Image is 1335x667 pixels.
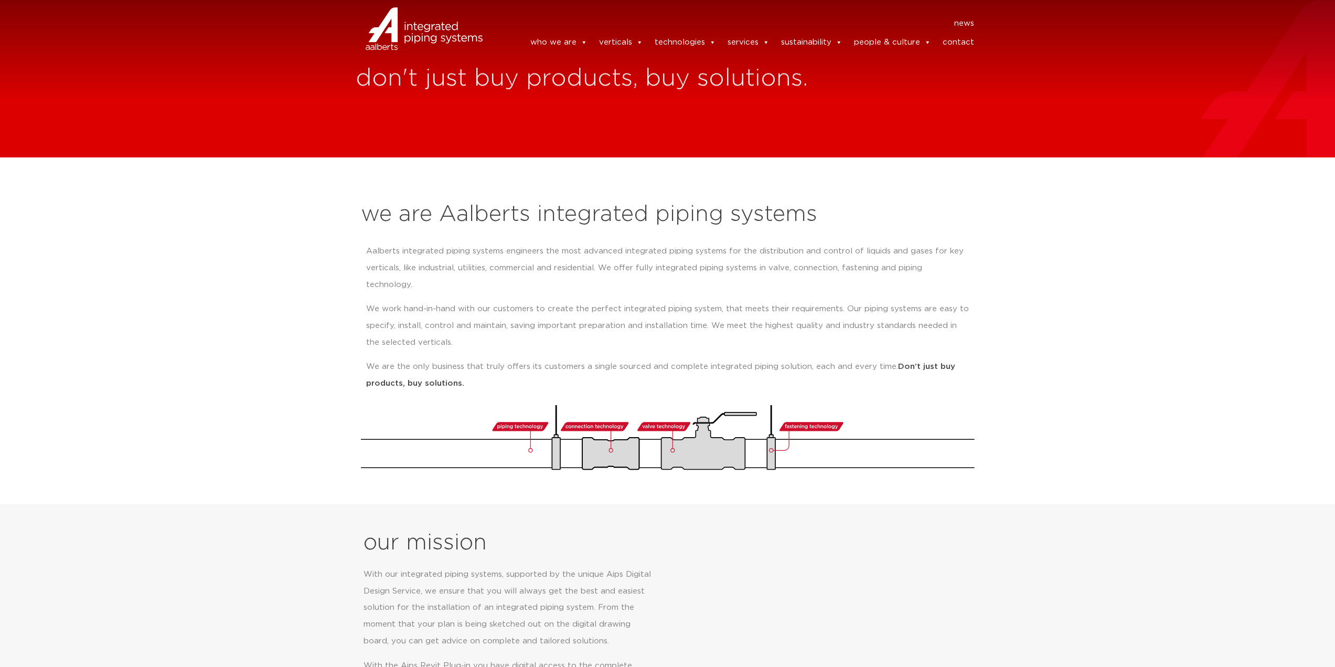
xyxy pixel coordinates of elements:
[498,15,975,32] nav: Menu
[655,32,716,53] a: technologies
[599,32,643,53] a: verticals
[366,358,969,392] p: We are the only business that truly offers its customers a single sourced and complete integrated...
[530,32,588,53] a: who we are
[364,566,656,650] p: With our integrated piping systems, supported by the unique Aips Digital Design Service, we ensur...
[854,32,931,53] a: people & culture
[366,301,969,351] p: We work hand-in-hand with our customers to create the perfect integrated piping system, that meet...
[943,32,974,53] a: contact
[781,32,842,53] a: sustainability
[361,202,975,227] h2: we are Aalberts integrated piping systems
[728,32,770,53] a: services
[364,531,671,556] h2: our mission
[954,15,974,32] a: news
[366,243,969,293] p: Aalberts integrated piping systems engineers the most advanced integrated piping systems for the ...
